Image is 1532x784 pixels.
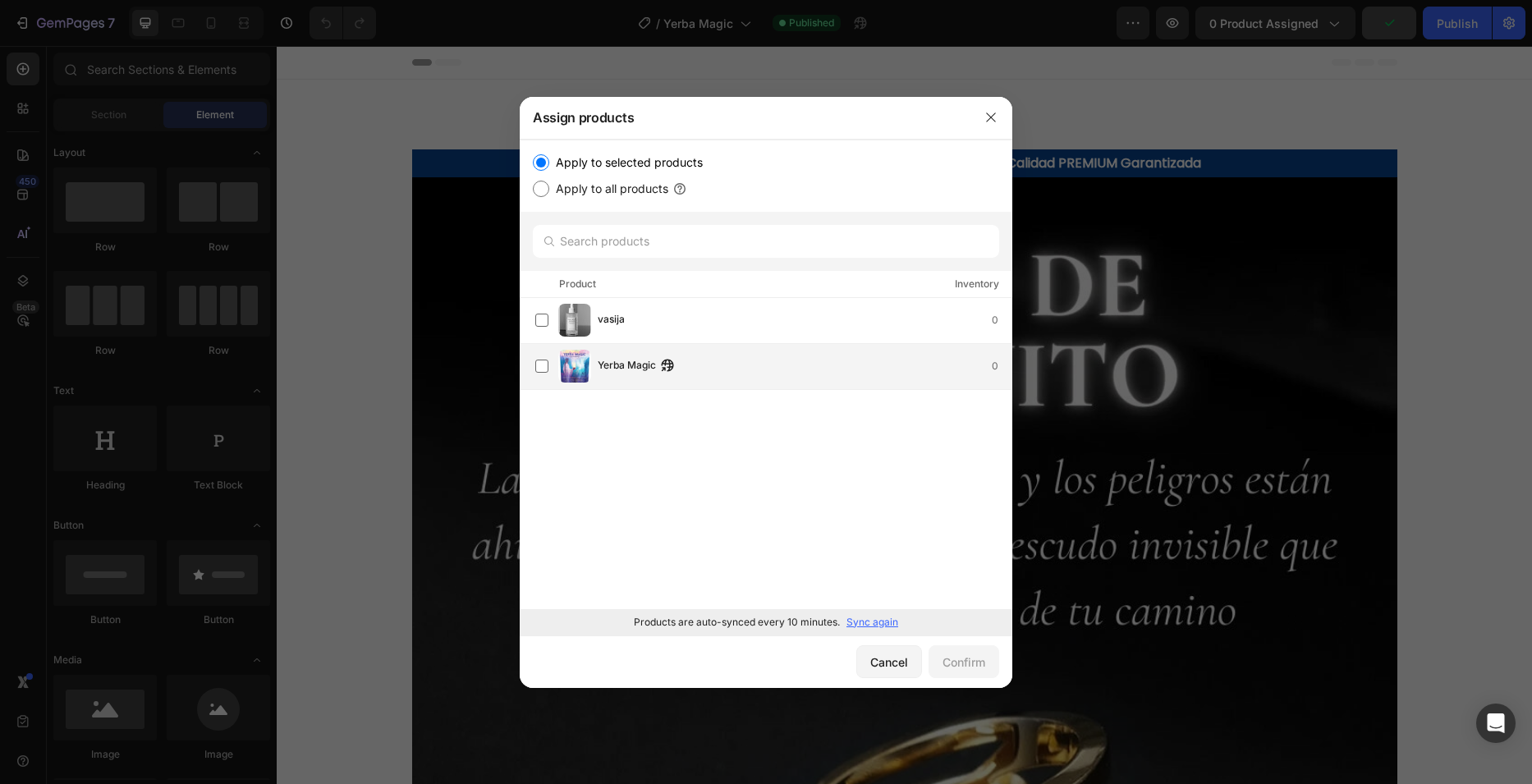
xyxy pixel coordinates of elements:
[598,357,656,375] span: Yerba Magic
[549,179,668,199] label: Apply to all products
[558,304,591,337] img: product-img
[558,350,591,383] img: product-img
[1476,704,1516,743] div: Open Intercom Messenger
[943,653,985,671] div: Confirm
[870,653,908,671] div: Cancel
[559,276,596,292] div: Product
[992,358,1011,374] div: 0
[598,311,625,329] span: vasija
[955,276,999,292] div: Inventory
[992,312,1011,328] div: 0
[634,615,840,630] p: Products are auto-synced every 10 minutes.
[533,225,999,258] input: Search products
[520,96,970,139] div: Assign products
[846,615,898,630] p: Sync again
[135,73,1121,90] p: Publish the page to see the content.
[929,645,999,678] button: Confirm
[856,645,922,678] button: Cancel
[520,140,1012,635] div: />
[549,153,703,172] label: Apply to selected products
